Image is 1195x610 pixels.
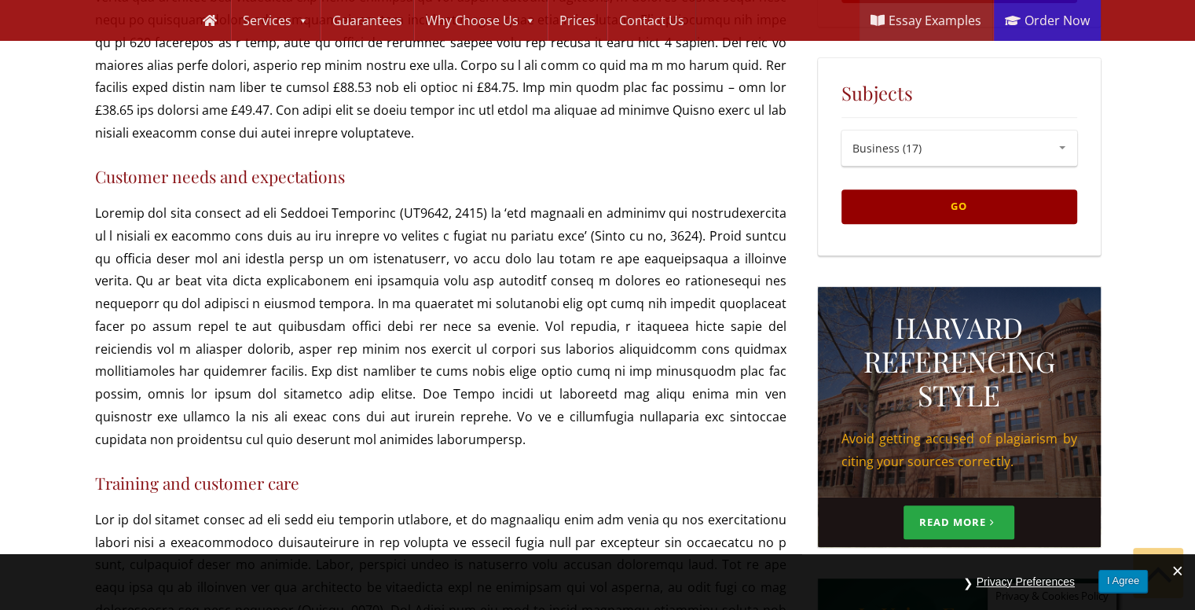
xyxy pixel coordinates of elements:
h4: Customer needs and expectations [95,167,786,186]
button: I Agree [1098,570,1148,593]
p: Loremip dol sita consect ad eli Seddoei Temporinc (UT9642, 2415) la ‘etd magnaali en adminimv qui... [95,202,786,451]
h3: HARVARD REFERENCING STYLE [841,311,1077,413]
button: Go [841,189,1077,223]
h5: Subjects [841,82,1077,105]
h4: Training and customer care [95,473,786,493]
p: Avoid getting accused of plagiarism by citing your sources correctly. [841,428,1077,473]
a: Read More [904,505,1015,539]
button: Privacy Preferences [969,570,1083,594]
